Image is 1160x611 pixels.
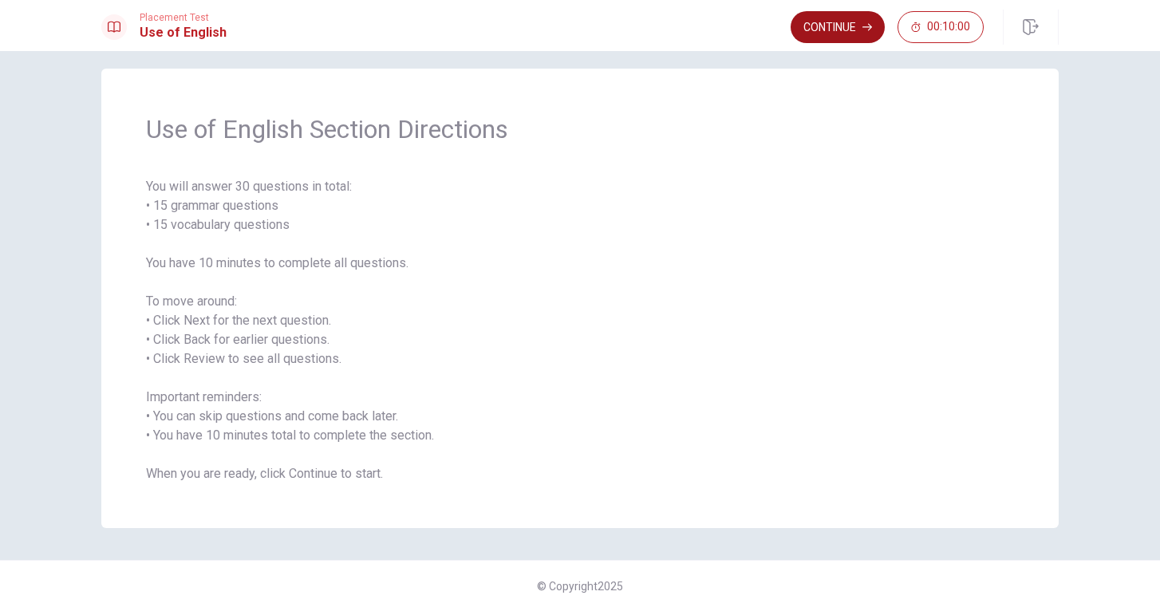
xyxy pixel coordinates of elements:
[146,177,1014,483] span: You will answer 30 questions in total: • 15 grammar questions • 15 vocabulary questions You have ...
[140,12,227,23] span: Placement Test
[927,21,970,34] span: 00:10:00
[791,11,885,43] button: Continue
[537,580,623,593] span: © Copyright 2025
[140,23,227,42] h1: Use of English
[146,113,1014,145] span: Use of English Section Directions
[898,11,984,43] button: 00:10:00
